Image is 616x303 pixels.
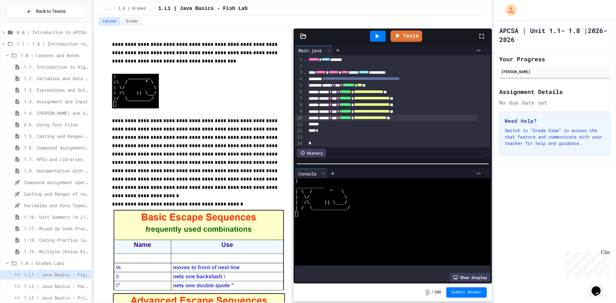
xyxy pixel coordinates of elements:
h1: APCSA | Unit 1.1- 1.8 |2026-2026 [499,26,610,44]
p: Switch to "Grade View" to access the chat feature and communicate with your teacher for help and ... [505,127,605,147]
div: 10 [295,115,303,121]
button: Submit Answer [446,287,487,298]
span: 1.2. Variables and Data Types [24,75,89,82]
h2: Assignment Details [499,87,610,96]
div: Console [295,169,328,178]
span: Fold line [303,57,306,62]
h3: Need Help? [505,117,605,125]
span: 1.17. Mixed Up Code Practice 1.1-1.6 [24,225,89,232]
div: 14 [295,140,303,147]
span: 1.4. [PERSON_NAME] and User Input [24,110,89,116]
span: ... [104,6,111,11]
span: __________ [295,184,324,189]
span: 1.7. APIs and Libraries [24,156,89,163]
div: 9 [295,108,303,115]
span: Casting and Ranges of variables - Quiz [24,190,89,197]
button: Grade [122,17,142,26]
div: 7 [295,95,303,102]
a: Tests [390,30,422,42]
iframe: chat widget [589,277,610,297]
span: 1.5. Casting and Ranges of Values [24,133,89,139]
span: - [425,289,430,296]
span: / [431,290,433,295]
span: 1.18. Coding Practice 1a (1.1-1.6) [24,237,89,243]
span: 1.19. Multiple Choice Exercises for Unit 1a (1.1-1.6) [24,248,89,255]
span: Fold line [303,70,306,75]
span: 0.0 | Introduction to APCSA [17,29,89,36]
span: Compound assignment operators - Quiz [24,179,89,186]
span: 1.0 | Graded Labs [21,260,89,266]
span: | \ / " \ [295,189,344,195]
div: 6 [295,89,303,95]
div: 4 [295,76,303,82]
span: 1.0 | Graded Labs [118,6,151,11]
span: 1.1. Introduction to Algorithms, Programming, and Compilers [24,63,89,70]
span: 1.1 - 1.8 | Introduction to Java [17,40,89,47]
div: Console [295,170,320,177]
span: / [153,6,156,11]
div: Show display [450,273,490,282]
iframe: chat widget [563,249,610,277]
div: History [297,148,326,157]
span: / [113,6,116,11]
span: 1.16. Unit Summary 1a (1.1-1.6) [24,214,89,220]
button: Lesson [98,17,121,26]
div: 12 [295,128,303,134]
div: 11 [295,122,303,128]
span: 1.6. Compound Assignment Operators [24,144,89,151]
span: | [295,178,298,184]
span: 1.0 | Lessons and Notes [21,52,89,59]
div: My Account [499,3,518,17]
div: Main.java [295,47,325,54]
button: Back to Teams [6,4,86,18]
span: 100 [434,290,441,295]
span: 1.3. Expressions and Output [New] [24,87,89,93]
div: 13 [295,134,303,140]
div: 5 [295,82,303,89]
div: [PERSON_NAME] [501,69,608,74]
span: 1.L1 | Java Basics - Fish Lab [24,271,89,278]
span: 1.L1 | Java Basics - Fish Lab [158,5,247,13]
span: Back to Teams [36,8,66,15]
span: | \/ \ [295,195,347,200]
span: Submit Answer [451,290,482,295]
span: 4.6. Using Text Files [24,121,89,128]
span: 1.8. Documentation with Comments and Preconditions [24,167,89,174]
div: 15 [295,147,303,153]
div: No due date set [499,99,610,106]
span: 1.L3 | Java Basics - Printing Code Lab [24,294,89,301]
div: Chat with us now!Close [3,3,44,41]
div: 8 [295,102,303,108]
h2: Your Progress [499,55,610,63]
div: Main.java [295,46,333,55]
span: | /\ )) \___/ [295,200,347,206]
span: 1.4. Assignment and Input [24,98,89,105]
div: 3 [295,69,303,76]
span: 1.L2 | Java Basics - Paragraphs Lab [24,283,89,290]
span: | / \____________/ [295,206,350,211]
span: Variables and Data Types - Quiz [24,202,89,209]
div: 1 [295,56,303,63]
div: 2 [295,63,303,69]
